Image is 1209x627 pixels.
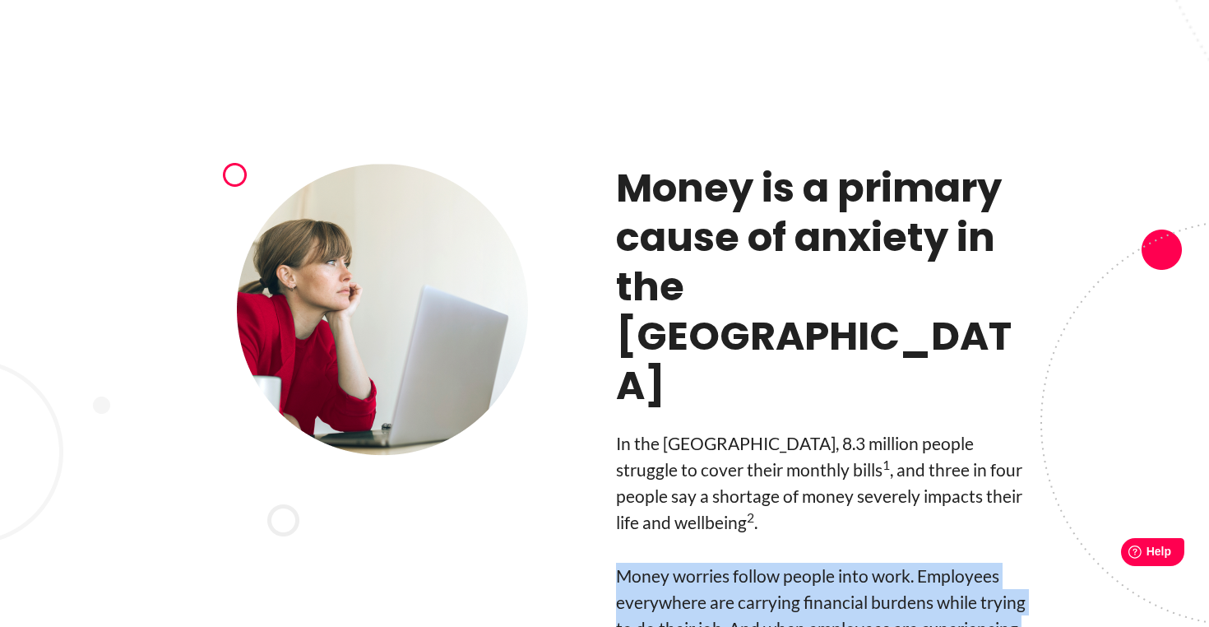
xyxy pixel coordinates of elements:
[882,457,890,472] sup: 1
[616,430,1038,536] p: In the [GEOGRAPHIC_DATA], 8.3 million people struggle to cover their monthly bills , and three in...
[1063,532,1191,578] iframe: Help widget launcher
[747,509,754,525] sup: 2
[616,164,1038,411] h3: Money is a primary cause of anxiety in the [GEOGRAPHIC_DATA]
